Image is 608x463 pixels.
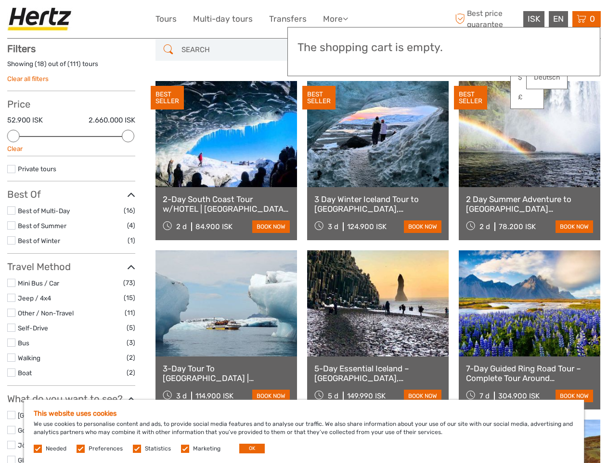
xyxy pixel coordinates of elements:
[323,12,348,26] a: More
[7,144,135,153] div: Clear
[453,8,521,29] span: Best price guarantee
[24,400,584,463] div: We use cookies to personalise content and ads, to provide social media features and to analyse ou...
[7,7,76,31] img: Hertz
[176,222,187,231] span: 2 d
[269,12,307,26] a: Transfers
[127,352,135,363] span: (2)
[18,294,51,302] a: Jeep / 4x4
[195,222,233,231] div: 84.900 ISK
[7,75,49,82] a: Clear all filters
[34,409,574,418] h5: This website uses cookies
[404,390,441,402] a: book now
[18,207,70,215] a: Best of Multi-Day
[404,220,441,233] a: book now
[7,115,43,125] label: 52.900 ISK
[314,364,441,383] a: 5-Day Essential Iceland – [GEOGRAPHIC_DATA], [GEOGRAPHIC_DATA], Optional Ice Cave tour, [GEOGRAPH...
[18,426,57,434] a: Golden Circle
[124,292,135,303] span: (15)
[18,441,122,449] a: Jökulsárlón/[GEOGRAPHIC_DATA]
[252,220,290,233] a: book now
[163,194,290,214] a: 2-Day South Coast Tour w/HOTEL | [GEOGRAPHIC_DATA], [GEOGRAPHIC_DATA], [GEOGRAPHIC_DATA] & Waterf...
[18,165,56,173] a: Private tours
[178,41,292,58] input: SEARCH
[549,11,568,27] div: EN
[124,205,135,216] span: (16)
[328,392,338,400] span: 5 d
[18,354,40,362] a: Walking
[125,307,135,318] span: (11)
[37,59,44,68] label: 18
[7,393,135,405] h3: What do you want to see?
[252,390,290,402] a: book now
[70,59,78,68] label: 111
[155,12,177,26] a: Tours
[18,324,48,332] a: Self-Drive
[151,86,184,110] div: BEST SELLER
[556,220,593,233] a: book now
[298,41,590,54] h3: The shopping cart is empty.
[18,309,74,317] a: Other / Non-Travel
[7,98,135,110] h3: Price
[328,222,338,231] span: 3 d
[46,445,66,453] label: Needed
[479,222,490,231] span: 2 d
[18,237,60,245] a: Best of Winter
[128,235,135,246] span: (1)
[314,194,441,214] a: 3 Day Winter Iceland Tour to [GEOGRAPHIC_DATA], [GEOGRAPHIC_DATA], [GEOGRAPHIC_DATA] and [GEOGRAP...
[479,392,490,400] span: 7 d
[176,392,187,400] span: 3 d
[511,89,543,106] a: £
[302,86,336,110] div: BEST SELLER
[18,279,59,287] a: Mini Bus / Car
[127,367,135,378] span: (2)
[89,115,135,125] label: 2.660.000 ISK
[193,445,220,453] label: Marketing
[466,194,593,214] a: 2 Day Summer Adventure to [GEOGRAPHIC_DATA] [GEOGRAPHIC_DATA], Glacier Hiking, [GEOGRAPHIC_DATA],...
[145,445,171,453] label: Statistics
[18,369,32,377] a: Boat
[193,12,253,26] a: Multi-day tours
[499,222,536,231] div: 78.200 ISK
[239,444,265,453] button: OK
[18,222,66,230] a: Best of Summer
[127,337,135,348] span: (3)
[7,43,36,54] strong: Filters
[511,69,543,86] a: $
[466,364,593,383] a: 7-Day Guided Ring Road Tour – Complete Tour Around [GEOGRAPHIC_DATA]
[498,392,540,400] div: 304.900 ISK
[556,390,593,402] a: book now
[127,322,135,333] span: (5)
[127,220,135,231] span: (4)
[163,364,290,383] a: 3-Day Tour To [GEOGRAPHIC_DATA] | [GEOGRAPHIC_DATA], [GEOGRAPHIC_DATA], [GEOGRAPHIC_DATA] & Glaci...
[18,411,83,419] a: [GEOGRAPHIC_DATA]
[588,14,596,24] span: 0
[13,17,109,25] p: We're away right now. Please check back later!
[18,339,29,347] a: Bus
[195,392,233,400] div: 114.900 ISK
[7,261,135,272] h3: Travel Method
[7,189,135,200] h3: Best Of
[7,59,135,74] div: Showing ( ) out of ( ) tours
[454,86,487,110] div: BEST SELLER
[528,14,540,24] span: ISK
[89,445,123,453] label: Preferences
[111,15,122,27] button: Open LiveChat chat widget
[527,69,567,86] a: Deutsch
[347,392,386,400] div: 149.990 ISK
[347,222,387,231] div: 124.900 ISK
[123,277,135,288] span: (73)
